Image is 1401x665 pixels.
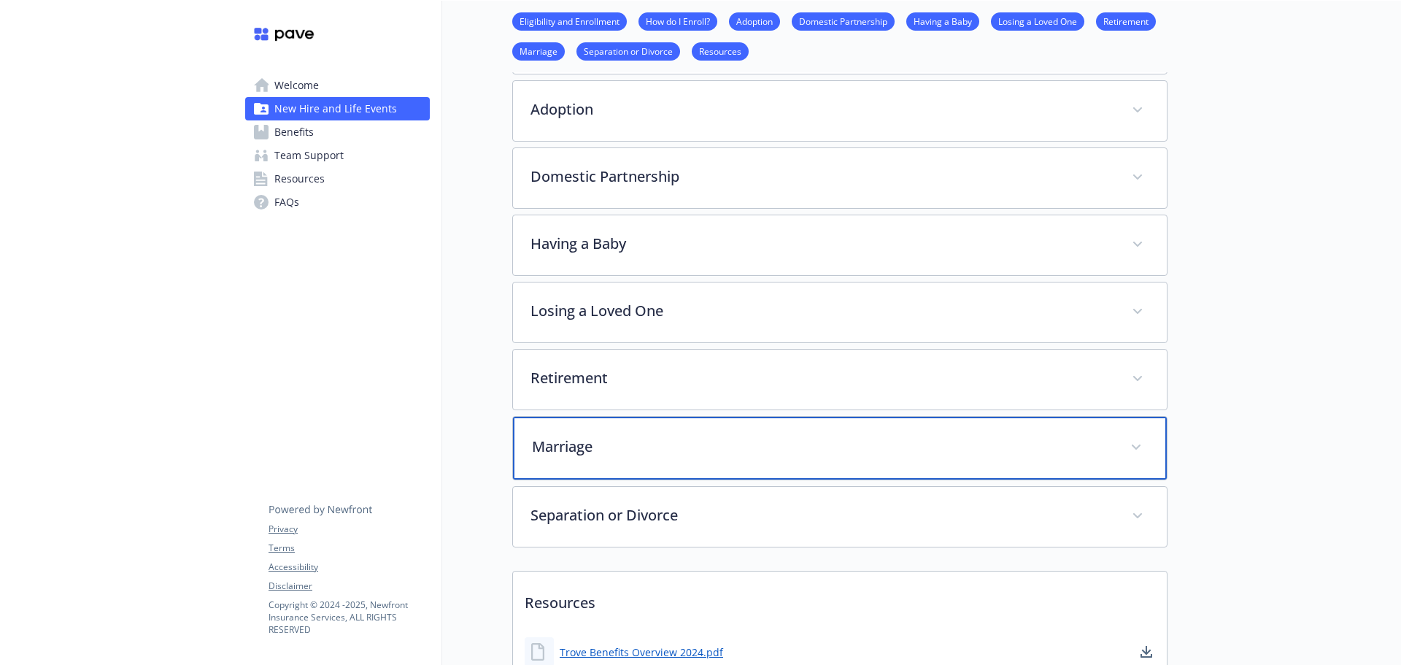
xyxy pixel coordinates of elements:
div: Marriage [513,417,1167,480]
a: Trove Benefits Overview 2024.pdf [560,645,723,660]
p: Adoption [530,99,1114,120]
a: Domestic Partnership [792,14,895,28]
span: Benefits [274,120,314,144]
p: Copyright © 2024 - 2025 , Newfront Insurance Services, ALL RIGHTS RESERVED [269,599,429,636]
a: Marriage [512,44,565,58]
p: Having a Baby [530,233,1114,255]
a: New Hire and Life Events [245,97,430,120]
a: Welcome [245,74,430,97]
div: Separation or Divorce [513,487,1167,547]
a: Having a Baby [906,14,979,28]
p: Retirement [530,367,1114,389]
a: Separation or Divorce [576,44,680,58]
a: Losing a Loved One [991,14,1084,28]
div: Adoption [513,81,1167,141]
a: download document [1138,643,1155,661]
div: Losing a Loved One [513,282,1167,342]
a: Resources [245,167,430,191]
div: Having a Baby [513,215,1167,275]
p: Losing a Loved One [530,300,1114,322]
a: Eligibility and Enrollment [512,14,627,28]
a: FAQs [245,191,430,214]
a: Accessibility [269,561,429,574]
a: Adoption [729,14,780,28]
p: Domestic Partnership [530,166,1114,188]
a: Terms [269,542,429,555]
div: Retirement [513,350,1167,410]
a: Team Support [245,144,430,167]
span: Resources [274,167,325,191]
a: Disclaimer [269,580,429,593]
a: Retirement [1096,14,1156,28]
p: Separation or Divorce [530,504,1114,526]
span: FAQs [274,191,299,214]
a: Privacy [269,523,429,536]
div: Domestic Partnership [513,148,1167,208]
span: Team Support [274,144,344,167]
p: Resources [513,572,1167,626]
a: How do I Enroll? [638,14,717,28]
span: Welcome [274,74,319,97]
a: Resources [692,44,749,58]
a: Benefits [245,120,430,144]
span: New Hire and Life Events [274,97,397,120]
p: Marriage [532,436,1113,458]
